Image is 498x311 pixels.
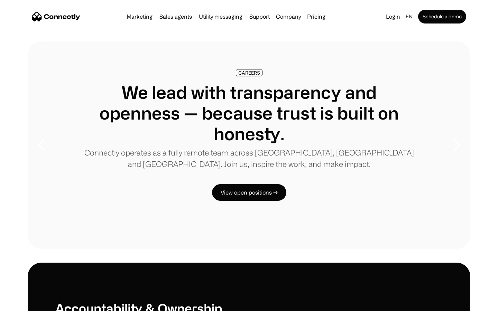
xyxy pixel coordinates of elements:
a: Schedule a demo [418,10,466,23]
a: Login [383,12,403,21]
a: Sales agents [157,14,195,19]
a: Marketing [124,14,155,19]
a: Pricing [304,14,328,19]
p: Connectly operates as a fully remote team across [GEOGRAPHIC_DATA], [GEOGRAPHIC_DATA] and [GEOGRA... [83,147,415,170]
ul: Language list [14,299,41,309]
div: CAREERS [238,70,260,75]
div: Company [276,12,301,21]
a: Utility messaging [196,14,245,19]
h1: We lead with transparency and openness — because trust is built on honesty. [83,82,415,144]
aside: Language selected: English [7,298,41,309]
a: View open positions → [212,184,286,201]
div: en [406,12,413,21]
a: Support [247,14,273,19]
